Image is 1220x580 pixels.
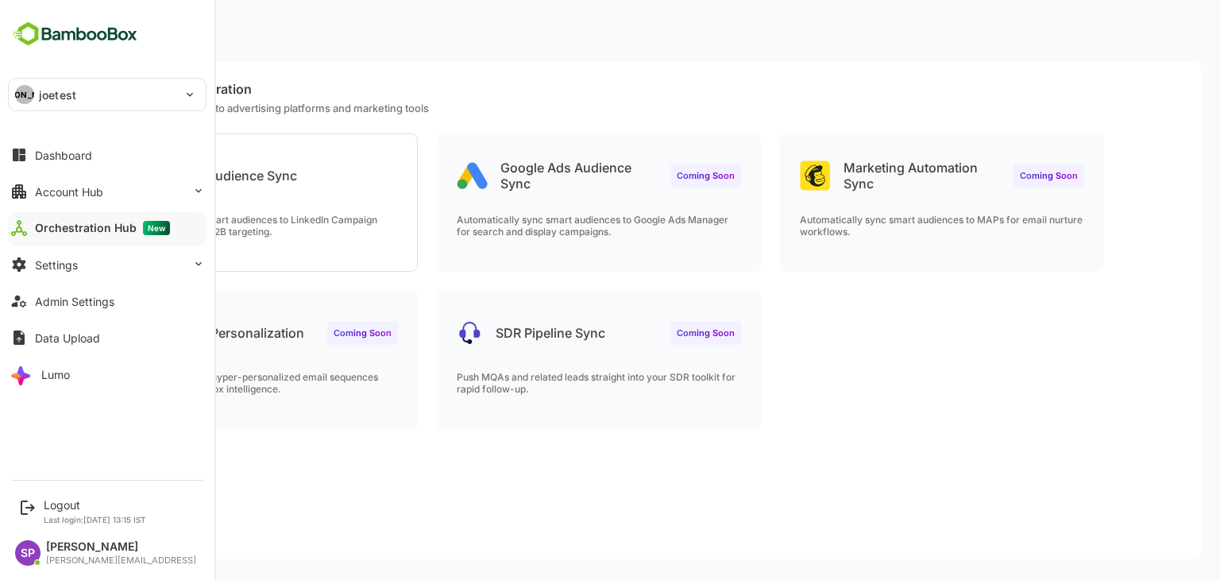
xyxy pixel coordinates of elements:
div: [PERSON_NAME] [46,540,196,554]
button: Admin Settings [8,285,207,317]
p: LinkedIn Audience Sync [96,168,241,184]
div: Dashboard [35,149,92,162]
div: Lumo [41,368,70,381]
p: Connect your segments to advertising platforms and marketing tools [38,102,1145,114]
p: Automatically sync smart audiences to LinkedIn Campaign Manager for precise B2B targeting. [58,214,342,238]
span: New [143,221,170,235]
div: Logout [44,498,146,512]
div: SP [15,540,41,566]
div: [PERSON_NAME][EMAIL_ADDRESS] [46,555,196,566]
p: Push MQAs and related leads straight into your SDR toolkit for rapid follow-up. [401,371,685,395]
span: Coming Soon [621,170,679,181]
p: Automatically sync smart audiences to MAPs for email nurture workflows. [744,214,1029,238]
p: Automatically sync smart audiences to Google Ads Manager for search and display campaigns. [401,214,685,238]
div: [PERSON_NAME] [15,85,34,104]
p: Trigger intent-based, hyper-personalized email sequences powered by BambooBox intelligence. [58,371,342,395]
div: Orchestration Hub [35,221,170,235]
button: Settings [8,249,207,280]
button: Data Upload [8,322,207,354]
img: BambooboxFullLogoMark.5f36c76dfaba33ec1ec1367b70bb1252.svg [8,19,142,49]
p: Lumo AI Personalization [102,325,249,341]
button: Dashboard [8,139,207,171]
div: Settings [35,258,78,272]
p: Last login: [DATE] 13:15 IST [44,515,146,524]
span: Coming Soon [621,327,679,338]
p: Create New Orchestration [38,81,1145,97]
span: Coming Soon [964,170,1022,181]
div: Account Hub [35,185,103,199]
div: [PERSON_NAME]joetest [9,79,206,110]
button: Account Hub [8,176,207,207]
button: Orchestration HubNew [8,212,207,244]
p: SDR Pipeline Sync [440,325,550,341]
p: joetest [39,87,76,103]
span: Coming Soon [278,327,336,338]
p: Orchestration Hub [19,23,145,40]
p: Marketing Automation Sync [788,160,945,191]
div: Admin Settings [35,295,114,308]
div: Data Upload [35,331,100,345]
p: Google Ads Audience Sync [445,160,602,191]
button: Lumo [8,358,207,390]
